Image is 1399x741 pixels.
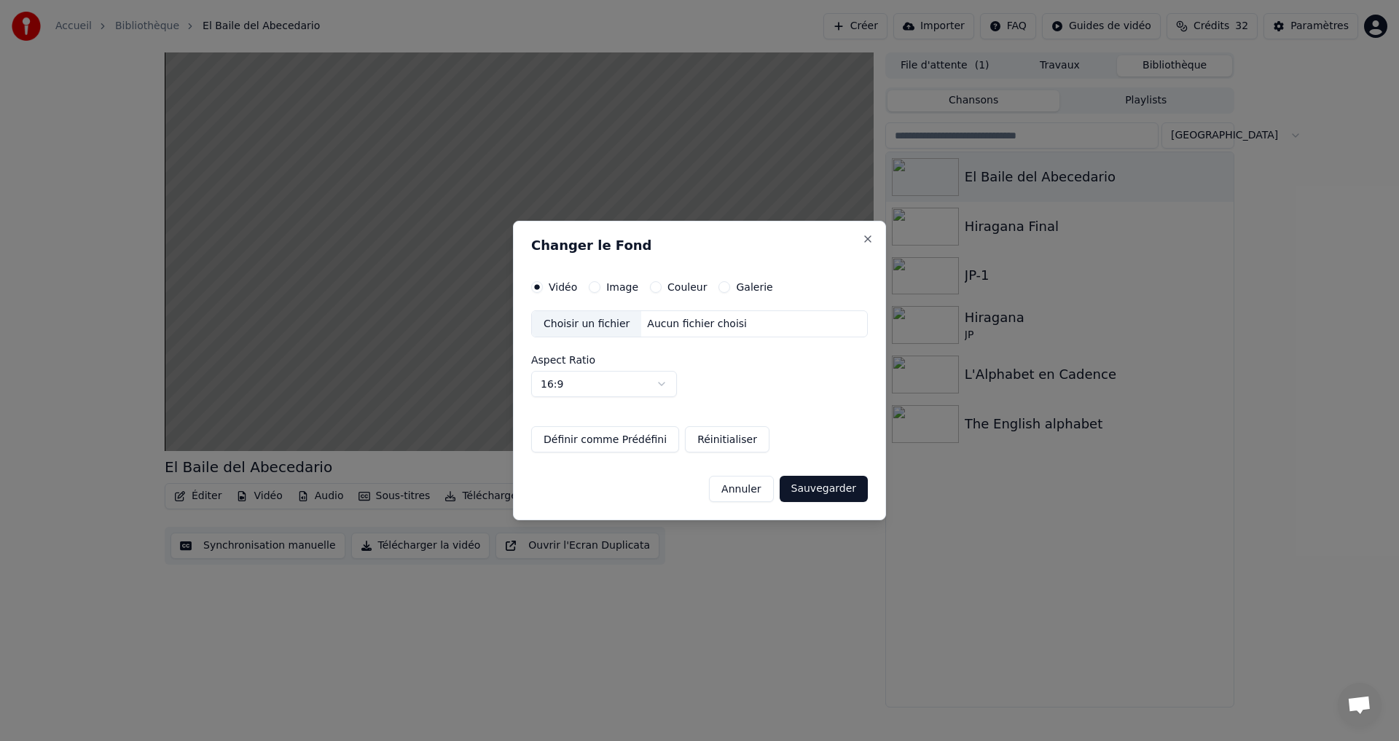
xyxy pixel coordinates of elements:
[531,355,868,365] label: Aspect Ratio
[641,317,753,332] div: Aucun fichier choisi
[549,282,577,292] label: Vidéo
[709,476,773,502] button: Annuler
[685,426,769,452] button: Réinitialiser
[780,476,868,502] button: Sauvegarder
[667,282,707,292] label: Couleur
[531,239,868,252] h2: Changer le Fond
[532,311,641,337] div: Choisir un fichier
[606,282,638,292] label: Image
[531,426,679,452] button: Définir comme Prédéfini
[736,282,772,292] label: Galerie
